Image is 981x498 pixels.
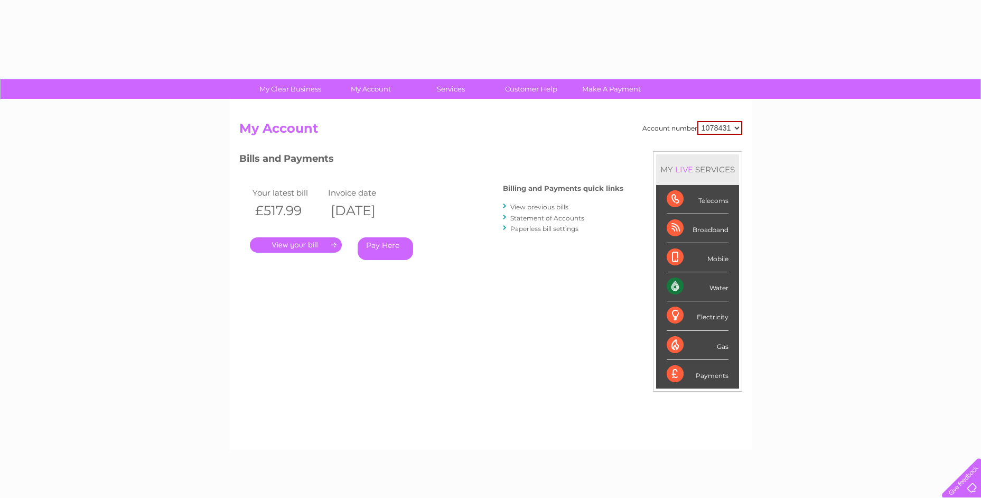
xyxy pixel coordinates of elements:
[667,214,728,243] div: Broadband
[250,186,326,200] td: Your latest bill
[407,79,494,99] a: Services
[250,200,326,222] th: £517.99
[239,151,623,170] h3: Bills and Payments
[673,164,695,174] div: LIVE
[250,237,342,253] a: .
[325,186,401,200] td: Invoice date
[642,121,742,135] div: Account number
[239,121,742,141] h2: My Account
[510,225,578,233] a: Paperless bill settings
[325,200,401,222] th: [DATE]
[568,79,655,99] a: Make A Payment
[247,79,334,99] a: My Clear Business
[488,79,575,99] a: Customer Help
[667,331,728,360] div: Gas
[510,214,584,222] a: Statement of Accounts
[656,154,739,185] div: MY SERVICES
[358,237,413,260] a: Pay Here
[667,243,728,272] div: Mobile
[503,185,623,192] h4: Billing and Payments quick links
[667,272,728,301] div: Water
[667,301,728,330] div: Electricity
[510,203,568,211] a: View previous bills
[327,79,414,99] a: My Account
[667,360,728,389] div: Payments
[667,185,728,214] div: Telecoms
